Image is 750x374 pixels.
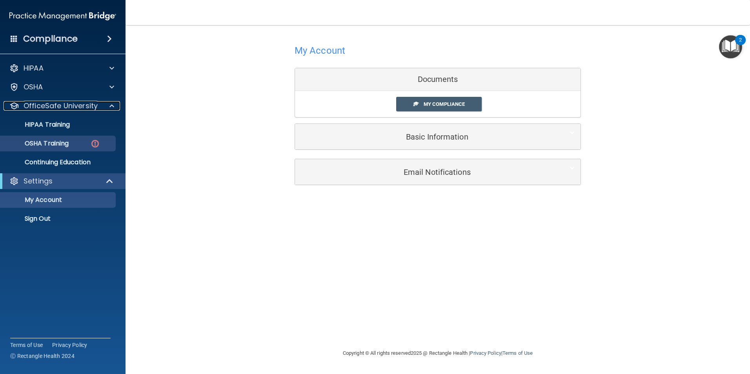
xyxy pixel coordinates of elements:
[52,341,87,349] a: Privacy Policy
[5,215,112,223] p: Sign Out
[5,140,69,147] p: OSHA Training
[301,163,575,181] a: Email Notifications
[9,8,116,24] img: PMB logo
[301,128,575,145] a: Basic Information
[470,350,501,356] a: Privacy Policy
[9,176,114,186] a: Settings
[90,139,100,149] img: danger-circle.6113f641.png
[295,341,581,366] div: Copyright © All rights reserved 2025 @ Rectangle Health | |
[739,40,742,50] div: 2
[9,82,114,92] a: OSHA
[9,101,114,111] a: OfficeSafe University
[10,341,43,349] a: Terms of Use
[614,318,741,350] iframe: Drift Widget Chat Controller
[9,64,114,73] a: HIPAA
[424,101,465,107] span: My Compliance
[301,168,551,176] h5: Email Notifications
[10,352,75,360] span: Ⓒ Rectangle Health 2024
[5,196,112,204] p: My Account
[24,101,98,111] p: OfficeSafe University
[295,45,345,56] h4: My Account
[719,35,742,58] button: Open Resource Center, 2 new notifications
[502,350,533,356] a: Terms of Use
[295,68,581,91] div: Documents
[5,158,112,166] p: Continuing Education
[23,33,78,44] h4: Compliance
[24,176,53,186] p: Settings
[24,82,43,92] p: OSHA
[24,64,44,73] p: HIPAA
[301,133,551,141] h5: Basic Information
[5,121,70,129] p: HIPAA Training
